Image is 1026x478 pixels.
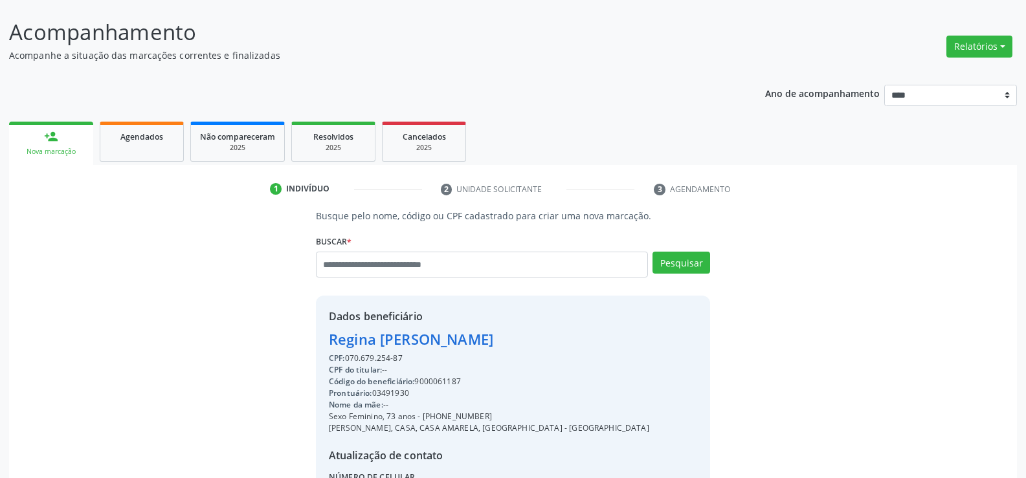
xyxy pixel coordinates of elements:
[946,36,1012,58] button: Relatórios
[44,129,58,144] div: person_add
[329,411,649,422] div: Sexo Feminino, 73 anos - [PHONE_NUMBER]
[313,131,353,142] span: Resolvidos
[18,147,84,157] div: Nova marcação
[301,143,366,153] div: 2025
[329,399,649,411] div: --
[329,387,649,399] div: 03491930
[329,376,649,387] div: 9000061187
[9,16,715,49] p: Acompanhamento
[9,49,715,62] p: Acompanhe a situação das marcações correntes e finalizadas
[329,329,649,350] div: Regina [PERSON_NAME]
[286,183,329,195] div: Indivíduo
[329,309,649,324] div: Dados beneficiário
[652,252,710,274] button: Pesquisar
[329,376,414,387] span: Código do beneficiário:
[200,131,275,142] span: Não compareceram
[329,399,383,410] span: Nome da mãe:
[200,143,275,153] div: 2025
[316,209,710,223] p: Busque pelo nome, código ou CPF cadastrado para criar uma nova marcação.
[392,143,456,153] div: 2025
[329,387,372,398] span: Prontuário:
[120,131,163,142] span: Agendados
[329,353,345,364] span: CPF:
[329,448,649,463] div: Atualização de contato
[329,422,649,434] div: [PERSON_NAME], CASA, CASA AMARELA, [GEOGRAPHIC_DATA] - [GEOGRAPHIC_DATA]
[316,232,351,252] label: Buscar
[329,353,649,364] div: 070.679.254-87
[329,364,382,375] span: CPF do titular:
[270,183,282,195] div: 1
[765,85,880,101] p: Ano de acompanhamento
[403,131,446,142] span: Cancelados
[329,364,649,376] div: --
